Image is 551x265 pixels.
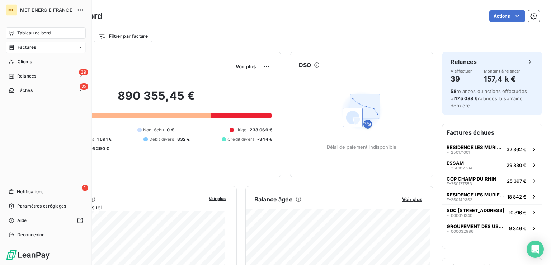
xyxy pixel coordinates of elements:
[451,73,472,85] h4: 39
[234,63,258,70] button: Voir plus
[257,136,272,143] span: -344 €
[509,210,526,215] span: 10 816 €
[447,166,472,170] span: F-250182384
[97,136,112,143] span: 1 691 €
[489,10,525,22] button: Actions
[20,7,72,13] span: MET ENERGIE FRANCE
[299,61,311,69] h6: DSO
[18,87,33,94] span: Tâches
[17,217,27,224] span: Aide
[451,69,472,73] span: À effectuer
[400,196,424,203] button: Voir plus
[484,73,521,85] h4: 157,4 k €
[18,59,32,65] span: Clients
[447,197,472,202] span: F-250142352
[442,204,542,220] button: SDC [STREET_ADDRESS]F-00001634010 816 €
[250,127,272,133] span: 238 069 €
[447,229,474,233] span: F-000032986
[6,215,86,226] a: Aide
[442,141,542,157] button: RESIDENCE LES MURIERSF-25017100132 362 €
[451,88,456,94] span: 58
[509,226,526,231] span: 9 346 €
[6,249,50,261] img: Logo LeanPay
[209,196,226,201] span: Voir plus
[484,69,521,73] span: Montant à relancer
[507,178,526,184] span: 25 397 €
[442,220,542,236] button: GROUPEMENT DES USAGERS DE L'ABATTOIR D'F-0000329869 346 €
[6,4,17,16] div: ME
[41,204,204,211] span: Chiffre d'affaires mensuel
[442,157,542,173] button: ESSAMF-25018238429 830 €
[143,127,164,133] span: Non-échu
[41,89,272,110] h2: 890 355,45 €
[447,150,470,154] span: F-250171001
[451,57,477,66] h6: Relances
[447,213,472,218] span: F-000016340
[442,124,542,141] h6: Factures échues
[447,192,504,197] span: RESIDENCE LES MURIERS
[90,145,109,152] span: -6 290 €
[167,127,174,133] span: 0 €
[177,136,190,143] span: 832 €
[235,127,247,133] span: Litige
[94,31,152,42] button: Filtrer par facture
[17,189,43,195] span: Notifications
[507,162,526,168] span: 29 830 €
[447,182,472,186] span: F-250137553
[18,44,36,51] span: Factures
[447,223,506,229] span: GROUPEMENT DES USAGERS DE L'ABATTOIR D'
[79,69,88,75] span: 39
[17,73,36,79] span: Relances
[447,208,504,213] span: SDC [STREET_ADDRESS]
[17,30,51,36] span: Tableau de bord
[327,144,397,150] span: Délai de paiement indisponible
[527,241,544,258] div: Open Intercom Messenger
[455,96,477,101] span: 175 088 €
[339,88,385,134] img: Empty state
[447,176,496,182] span: COP CHAMP DU RHIN
[149,136,174,143] span: Débit divers
[227,136,254,143] span: Crédit divers
[442,173,542,189] button: COP CHAMP DU RHINF-25013755325 397 €
[17,232,45,238] span: Déconnexion
[507,194,526,200] span: 18 842 €
[447,144,504,150] span: RESIDENCE LES MURIERS
[507,147,526,152] span: 32 362 €
[451,88,527,108] span: relances ou actions effectuées et relancés la semaine dernière.
[447,160,464,166] span: ESSAM
[80,83,88,90] span: 22
[442,189,542,204] button: RESIDENCE LES MURIERSF-25014235218 842 €
[402,196,422,202] span: Voir plus
[82,185,88,191] span: 1
[17,203,66,209] span: Paramètres et réglages
[207,195,228,201] button: Voir plus
[254,195,293,204] h6: Balance âgée
[236,64,256,69] span: Voir plus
